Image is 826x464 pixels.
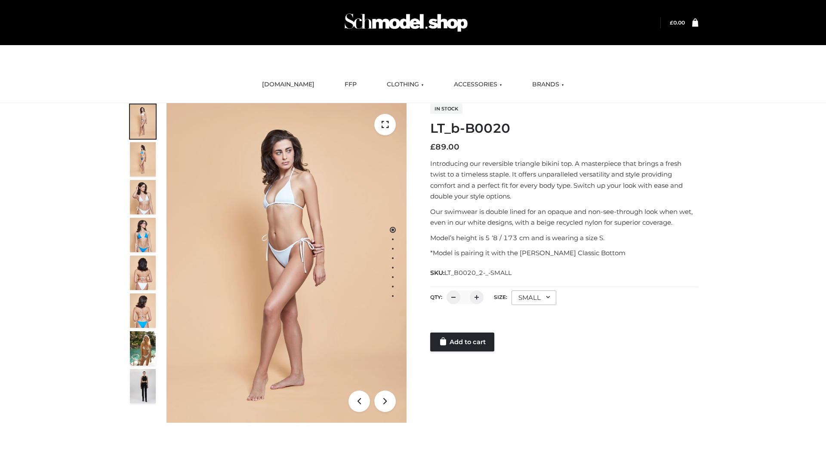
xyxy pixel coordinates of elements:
div: SMALL [512,290,556,305]
bdi: 89.00 [430,142,459,152]
img: Arieltop_CloudNine_AzureSky2.jpg [130,331,156,366]
span: £ [430,142,435,152]
img: ArielClassicBikiniTop_CloudNine_AzureSky_OW114ECO_1 [166,103,407,423]
bdi: 0.00 [670,19,685,26]
span: £ [670,19,673,26]
img: Schmodel Admin 964 [342,6,471,40]
img: ArielClassicBikiniTop_CloudNine_AzureSky_OW114ECO_3-scaled.jpg [130,180,156,214]
img: 49df5f96394c49d8b5cbdcda3511328a.HD-1080p-2.5Mbps-49301101_thumbnail.jpg [130,369,156,403]
a: [DOMAIN_NAME] [256,75,321,94]
img: ArielClassicBikiniTop_CloudNine_AzureSky_OW114ECO_7-scaled.jpg [130,256,156,290]
p: Model’s height is 5 ‘8 / 173 cm and is wearing a size S. [430,232,698,244]
h1: LT_b-B0020 [430,121,698,136]
a: CLOTHING [380,75,430,94]
a: ACCESSORIES [447,75,509,94]
p: Our swimwear is double lined for an opaque and non-see-through look when wet, even in our white d... [430,206,698,228]
img: ArielClassicBikiniTop_CloudNine_AzureSky_OW114ECO_4-scaled.jpg [130,218,156,252]
label: QTY: [430,294,442,300]
a: BRANDS [526,75,570,94]
a: £0.00 [670,19,685,26]
img: ArielClassicBikiniTop_CloudNine_AzureSky_OW114ECO_8-scaled.jpg [130,293,156,328]
span: LT_B0020_2-_-SMALL [444,269,512,277]
img: ArielClassicBikiniTop_CloudNine_AzureSky_OW114ECO_2-scaled.jpg [130,142,156,177]
p: Introducing our reversible triangle bikini top. A masterpiece that brings a fresh twist to a time... [430,158,698,202]
a: FFP [338,75,363,94]
span: In stock [430,104,462,114]
a: Add to cart [430,333,494,351]
label: Size: [494,294,507,300]
img: ArielClassicBikiniTop_CloudNine_AzureSky_OW114ECO_1-scaled.jpg [130,104,156,139]
span: SKU: [430,268,512,278]
p: *Model is pairing it with the [PERSON_NAME] Classic Bottom [430,247,698,259]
